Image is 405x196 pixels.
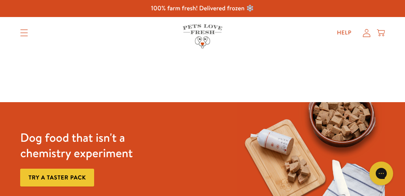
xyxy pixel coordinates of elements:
[183,24,222,48] img: Pets Love Fresh
[20,169,94,186] a: Try a taster pack
[331,25,358,41] a: Help
[14,23,34,43] summary: Translation missing: en.sections.header.menu
[365,159,397,188] iframe: Gorgias live chat messenger
[20,130,168,161] h3: Dog food that isn't a chemistry experiment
